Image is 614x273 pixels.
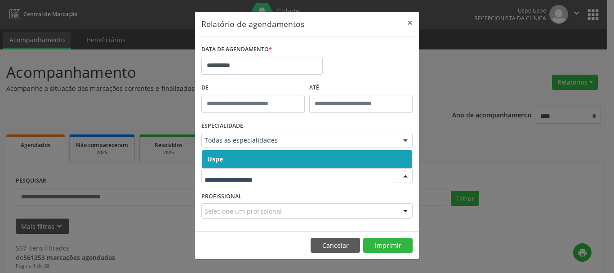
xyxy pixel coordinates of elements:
[207,155,223,163] span: Uspe
[205,206,282,216] span: Selecione um profissional
[363,238,413,253] button: Imprimir
[309,81,413,95] label: ATÉ
[201,81,305,95] label: De
[201,18,304,30] h5: Relatório de agendamentos
[401,12,419,34] button: Close
[311,238,360,253] button: Cancelar
[201,119,243,133] label: ESPECIALIDADE
[201,43,272,57] label: DATA DE AGENDAMENTO
[205,136,394,145] span: Todas as especialidades
[201,189,242,203] label: PROFISSIONAL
